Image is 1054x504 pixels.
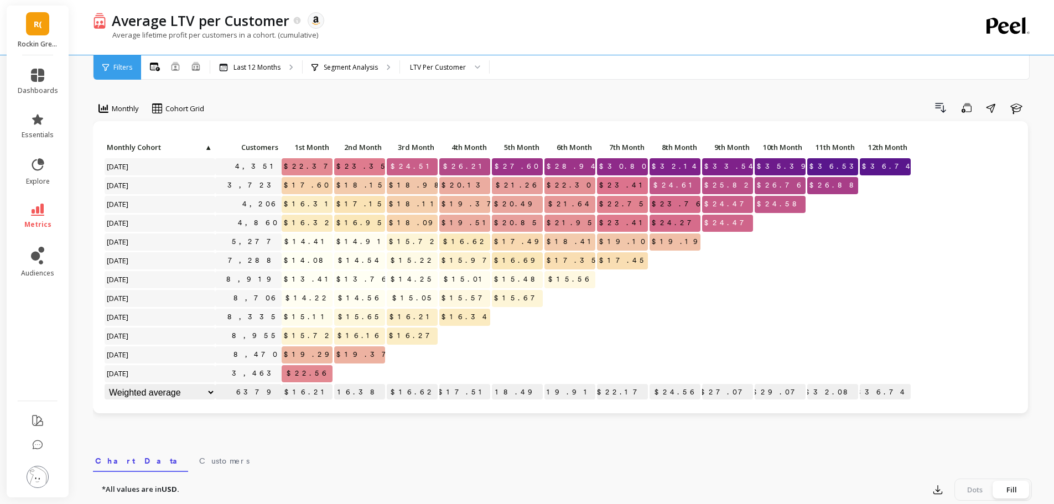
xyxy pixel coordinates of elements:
span: $27.60 [492,158,543,175]
span: $15.67 [492,290,546,306]
p: 6379 [215,384,282,401]
div: Toggle SortBy [544,139,596,157]
p: Customers [215,139,282,155]
div: Toggle SortBy [281,139,334,157]
span: $14.54 [336,252,385,269]
p: Average LTV per Customer [112,11,289,30]
span: Customers [199,455,250,466]
span: R( [34,18,42,30]
div: Toggle SortBy [596,139,649,157]
span: $24.27 [650,215,702,231]
span: 5th Month [494,143,539,152]
span: 7th Month [599,143,645,152]
a: 4,860 [236,215,282,231]
span: Chart Data [95,455,186,466]
div: Toggle SortBy [386,139,439,157]
span: 10th Month [757,143,802,152]
span: $32.14 [650,158,703,175]
span: $19.10 [597,233,650,250]
span: [DATE] [105,196,132,212]
span: $13.76 [334,271,392,288]
span: $24.58 [755,196,807,212]
span: $23.41 [597,215,651,231]
span: $36.53 [807,158,864,175]
span: $16.27 [387,328,440,344]
span: $15.22 [388,252,438,269]
span: [DATE] [105,290,132,306]
span: $16.16 [335,328,385,344]
nav: Tabs [93,446,1032,472]
span: $18.41 [544,233,599,250]
span: Monthly Cohort [107,143,204,152]
img: api.amazon.svg [311,15,321,25]
span: 8th Month [652,143,697,152]
span: $22.37 [282,158,339,175]
p: 10th Month [755,139,806,155]
img: header icon [93,12,106,28]
div: LTV Per Customer [410,62,466,72]
p: 2nd Month [334,139,385,155]
span: 1st Month [284,143,329,152]
p: Monthly Cohort [105,139,215,155]
div: Toggle SortBy [754,139,807,157]
span: $28.94 [544,158,601,175]
div: Toggle SortBy [215,139,267,157]
span: $21.26 [494,177,543,194]
p: $36.74 [860,384,911,401]
p: $24.56 [650,384,700,401]
span: [DATE] [105,328,132,344]
span: $15.65 [336,309,385,325]
span: $14.22 [283,290,333,306]
span: $16.31 [282,196,336,212]
p: 9th Month [702,139,753,155]
span: [DATE] [105,215,132,231]
span: $20.49 [492,196,543,212]
span: $21.95 [544,215,598,231]
span: $17.35 [544,252,602,269]
p: 8th Month [650,139,700,155]
span: $21.64 [546,196,595,212]
p: 6th Month [544,139,595,155]
p: 5th Month [492,139,543,155]
span: $23.76 [650,196,707,212]
span: $19.19 [650,233,708,250]
span: $25.82 [702,177,755,194]
span: [DATE] [105,309,132,325]
p: *All values are in [102,484,179,495]
a: 5,277 [230,233,282,250]
span: $16.34 [439,309,493,325]
div: Toggle SortBy [859,139,912,157]
span: 6th Month [547,143,592,152]
p: Average lifetime profit per customers in a cohort. (cumulative) [93,30,318,40]
p: $32.08 [807,384,858,401]
a: 3,723 [225,177,282,194]
a: 4,206 [240,196,282,212]
span: $16.32 [282,215,335,231]
p: 4th Month [439,139,490,155]
span: $23.41 [597,177,651,194]
span: $18.11 [387,196,442,212]
p: $16.38 [334,384,385,401]
span: 12th Month [862,143,907,152]
a: 8,470 [231,346,282,363]
span: $14.56 [336,290,385,306]
p: Last 12 Months [233,63,281,72]
p: 12th Month [860,139,911,155]
span: [DATE] [105,365,132,382]
span: $33.54 [702,158,759,175]
span: $19.37 [439,196,502,212]
p: $16.21 [282,384,333,401]
p: $19.91 [544,384,595,401]
span: $15.05 [390,290,438,306]
span: $24.61 [651,177,700,194]
img: profile picture [27,466,49,488]
span: $15.72 [282,328,335,344]
span: $14.25 [388,271,438,288]
span: explore [26,177,50,186]
span: 2nd Month [336,143,382,152]
span: $19.51 [439,215,494,231]
span: 3rd Month [389,143,434,152]
span: $14.08 [282,252,334,269]
strong: USD. [162,484,179,494]
p: $27.07 [702,384,753,401]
